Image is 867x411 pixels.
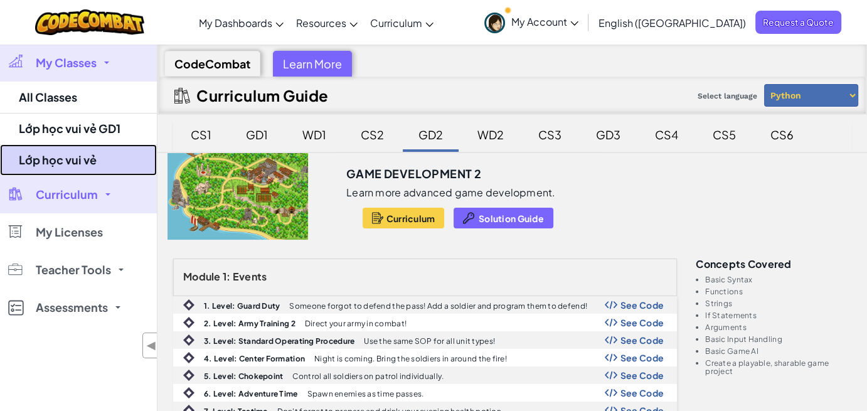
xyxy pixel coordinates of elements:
a: Request a Quote [755,11,841,34]
div: CS6 [758,120,806,149]
img: avatar [484,13,505,33]
img: IconCurriculumGuide.svg [174,88,190,104]
span: See Code [620,388,664,398]
img: IconIntro.svg [183,387,194,398]
h2: Curriculum Guide [196,87,329,104]
li: Basic Syntax [705,275,851,284]
img: Show Code Logo [605,388,617,397]
a: 1. Level: Guard Duty Someone forgot to defend the pass! Add a soldier and program them to defend!... [173,296,677,314]
img: Show Code Logo [605,353,617,362]
span: Module [183,270,221,283]
img: IconIntro.svg [183,299,194,311]
button: Solution Guide [454,208,553,228]
span: Events [233,270,267,283]
span: See Code [620,300,664,310]
p: Night is coming. Bring the soldiers in around the fire! [314,355,507,363]
span: My Classes [36,57,97,68]
img: IconIntro.svg [183,317,194,328]
b: 5. Level: Chokepoint [204,371,283,381]
a: Resources [290,6,364,40]
li: Basic Input Handling [705,335,851,343]
b: 1. Level: Guard Duty [204,301,280,311]
li: Create a playable, sharable game project [705,359,851,375]
span: My Dashboards [199,16,272,29]
span: See Code [620,353,664,363]
b: 2. Level: Army Training 2 [204,319,295,328]
a: Curriculum [364,6,440,40]
img: Show Code Logo [605,371,617,380]
b: 3. Level: Standard Operating Procedure [204,336,354,346]
a: English ([GEOGRAPHIC_DATA]) [592,6,752,40]
li: Arguments [705,323,851,331]
h3: Game Development 2 [346,164,481,183]
img: Show Code Logo [605,301,617,309]
span: My Account [511,15,578,28]
div: WD2 [465,120,516,149]
p: Someone forgot to defend the pass! Add a soldier and program them to defend! [289,302,587,310]
li: Functions [705,287,851,296]
p: Control all soldiers on patrol individually. [292,372,444,380]
span: See Code [620,335,664,345]
a: 4. Level: Center Formation Night is coming. Bring the soldiers in around the fire! Show Code Logo... [173,349,677,366]
b: 4. Level: Center Formation [204,354,305,363]
span: 1: [223,270,231,283]
div: CS5 [700,120,748,149]
p: Learn more advanced game development. [346,186,556,199]
a: 5. Level: Chokepoint Control all soldiers on patrol individually. Show Code Logo See Code [173,366,677,384]
a: 2. Level: Army Training 2 Direct your army in combat! Show Code Logo See Code [173,314,677,331]
div: CS4 [642,120,691,149]
div: CS2 [348,120,396,149]
img: IconIntro.svg [183,334,194,346]
span: English ([GEOGRAPHIC_DATA]) [598,16,746,29]
a: My Dashboards [193,6,290,40]
span: Teacher Tools [36,264,111,275]
img: Show Code Logo [605,336,617,344]
a: 6. Level: Adventure Time Spawn enemies as time passes. Show Code Logo See Code [173,384,677,402]
span: Select language [693,87,762,105]
div: WD1 [290,120,339,149]
div: CS1 [178,120,224,149]
span: Curriculum [36,189,98,200]
div: GD1 [233,120,280,149]
span: ◀ [146,336,157,355]
div: CodeCombat [164,51,260,77]
a: My Account [478,3,585,42]
li: If Statements [705,311,851,319]
b: 6. Level: Adventure Time [204,389,297,398]
a: 3. Level: Standard Operating Procedure Use the same SOP for all unit types! Show Code Logo See Code [173,331,677,349]
img: IconIntro.svg [183,352,194,363]
div: CS3 [526,120,574,149]
span: See Code [620,370,664,380]
p: Spawn enemies as time passes. [307,390,423,398]
span: Curriculum [370,16,422,29]
img: Show Code Logo [605,318,617,327]
span: Assessments [36,302,108,313]
p: Use the same SOP for all unit types! [364,337,495,345]
button: Curriculum [363,208,445,228]
div: Learn More [273,51,352,77]
div: GD2 [406,120,455,149]
li: Basic Game AI [705,347,851,355]
span: Solution Guide [479,213,544,223]
div: GD3 [583,120,633,149]
span: See Code [620,318,664,328]
li: Strings [705,299,851,307]
h3: Concepts covered [696,259,851,269]
img: CodeCombat logo [35,9,145,35]
p: Direct your army in combat! [305,319,407,328]
span: Curriculum [386,213,435,223]
img: IconIntro.svg [183,370,194,381]
span: My Licenses [36,227,103,238]
span: Resources [296,16,346,29]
